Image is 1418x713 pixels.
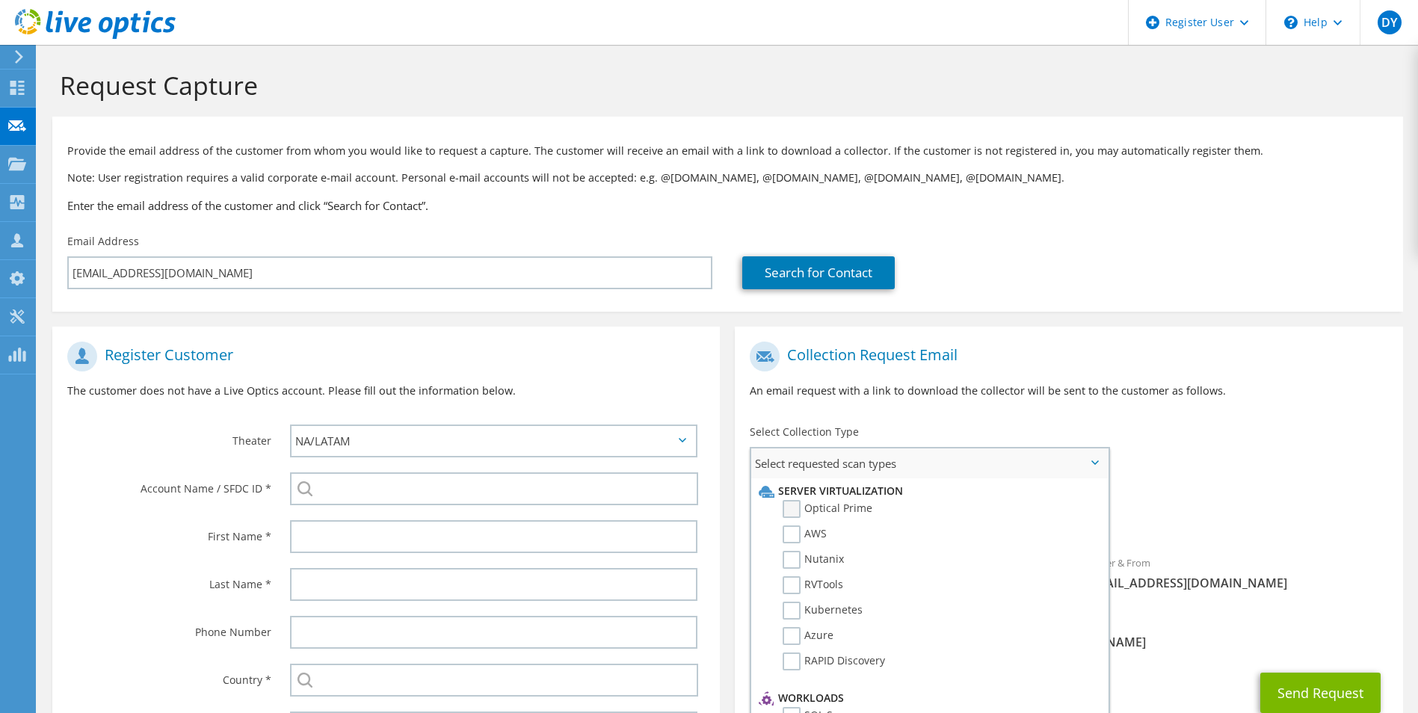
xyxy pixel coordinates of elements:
label: Azure [783,627,833,645]
span: DY [1378,10,1402,34]
p: Note: User registration requires a valid corporate e-mail account. Personal e-mail accounts will ... [67,170,1388,186]
div: CC & Reply To [735,606,1402,658]
button: Send Request [1260,673,1381,713]
label: Account Name / SFDC ID * [67,472,271,496]
li: Server Virtualization [755,482,1100,500]
h1: Register Customer [67,342,697,371]
a: Search for Contact [742,256,895,289]
h3: Enter the email address of the customer and click “Search for Contact”. [67,197,1388,214]
div: To [735,547,1069,599]
label: Kubernetes [783,602,863,620]
div: Requested Collections [735,484,1402,540]
p: The customer does not have a Live Optics account. Please fill out the information below. [67,383,705,399]
label: Select Collection Type [750,425,859,439]
label: RAPID Discovery [783,652,885,670]
svg: \n [1284,16,1298,29]
label: AWS [783,525,827,543]
label: Phone Number [67,616,271,640]
h1: Request Capture [60,70,1388,101]
label: Email Address [67,234,139,249]
label: Country * [67,664,271,688]
label: First Name * [67,520,271,544]
label: Nutanix [783,551,844,569]
li: Workloads [755,689,1100,707]
label: RVTools [783,576,843,594]
p: Provide the email address of the customer from whom you would like to request a capture. The cust... [67,143,1388,159]
span: [EMAIL_ADDRESS][DOMAIN_NAME] [1084,575,1388,591]
p: An email request with a link to download the collector will be sent to the customer as follows. [750,383,1387,399]
label: Optical Prime [783,500,872,518]
h1: Collection Request Email [750,342,1380,371]
span: Select requested scan types [751,448,1107,478]
label: Last Name * [67,568,271,592]
label: Theater [67,425,271,448]
div: Sender & From [1069,547,1403,599]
